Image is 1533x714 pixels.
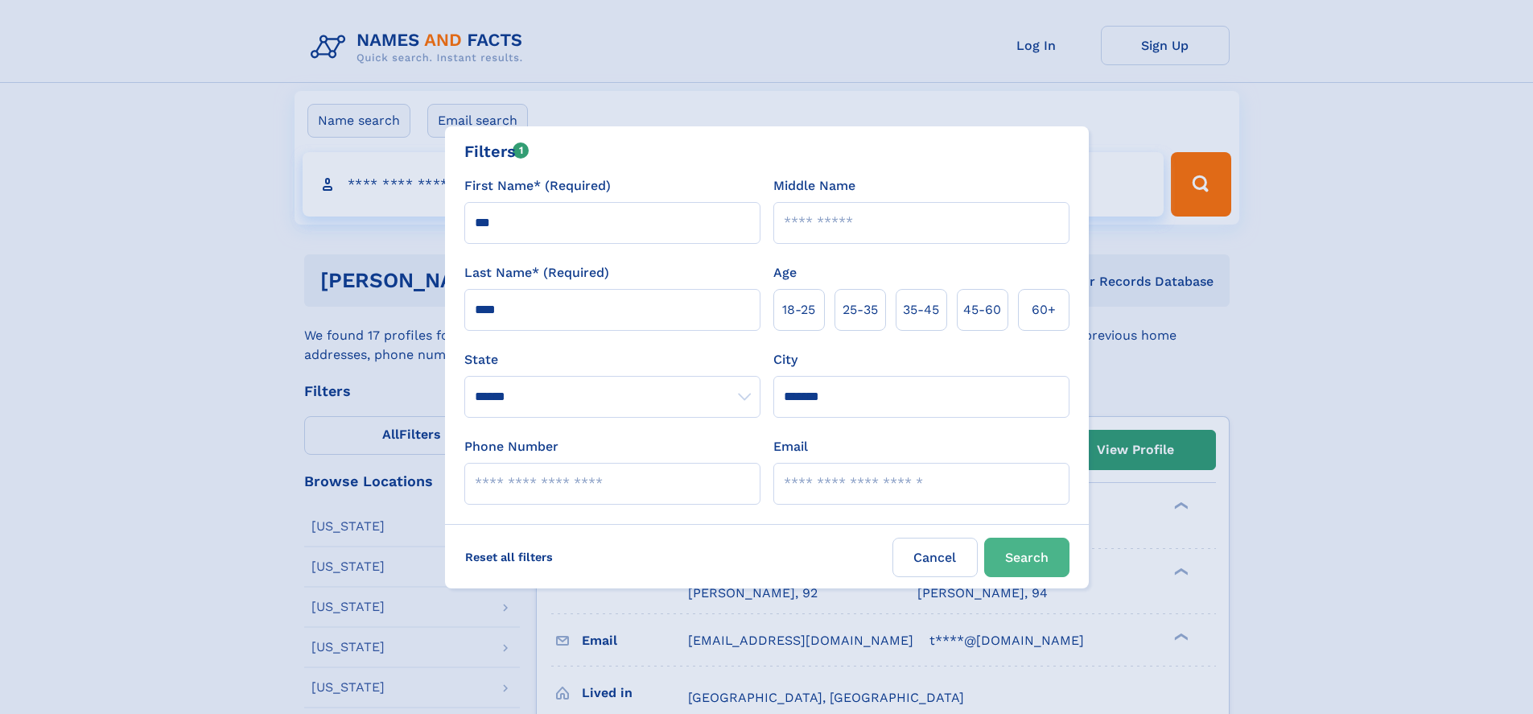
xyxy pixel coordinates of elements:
[773,437,808,456] label: Email
[773,176,855,196] label: Middle Name
[782,300,815,320] span: 18‑25
[455,538,563,576] label: Reset all filters
[903,300,939,320] span: 35‑45
[984,538,1069,577] button: Search
[843,300,878,320] span: 25‑35
[773,263,797,283] label: Age
[464,350,760,369] label: State
[464,139,530,163] div: Filters
[963,300,1001,320] span: 45‑60
[464,176,611,196] label: First Name* (Required)
[1032,300,1056,320] span: 60+
[464,263,609,283] label: Last Name* (Required)
[773,350,797,369] label: City
[892,538,978,577] label: Cancel
[464,437,558,456] label: Phone Number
